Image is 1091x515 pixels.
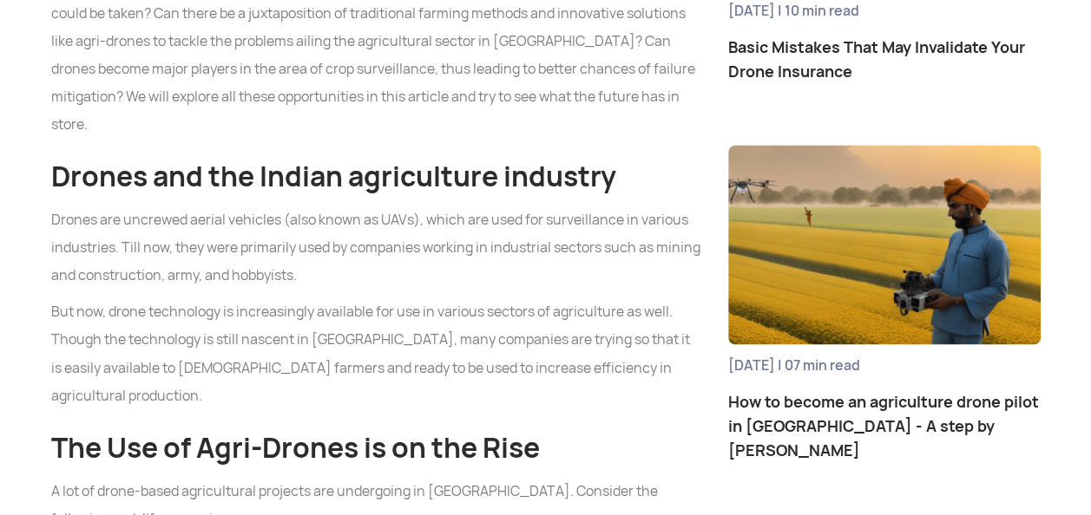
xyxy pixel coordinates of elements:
[51,206,702,290] p: Drones are uncrewed aerial vehicles (also known as UAVs), which are used for surveillance in vari...
[728,389,1041,462] h3: How to become an agriculture drone pilot in [GEOGRAPHIC_DATA] - A step by [PERSON_NAME]
[728,145,1041,462] a: FHow to become an agriculture drone pilot in India - A step by step guide[DATE] | 07 min readHow ...
[728,4,1041,18] span: [DATE] | 10 min read
[728,145,1041,344] img: FHow to become an agriculture drone pilot in India - A step by step guide
[51,156,702,198] h2: Drones and the Indian agriculture industry
[728,358,1041,372] span: [DATE] | 07 min read
[51,427,702,468] h2: The Use of Agri-Drones is on the Rise
[51,298,702,409] p: But now, drone technology is increasingly available for use in various sectors of agriculture as ...
[728,36,1041,84] h3: Basic Mistakes That May Invalidate Your Drone Insurance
